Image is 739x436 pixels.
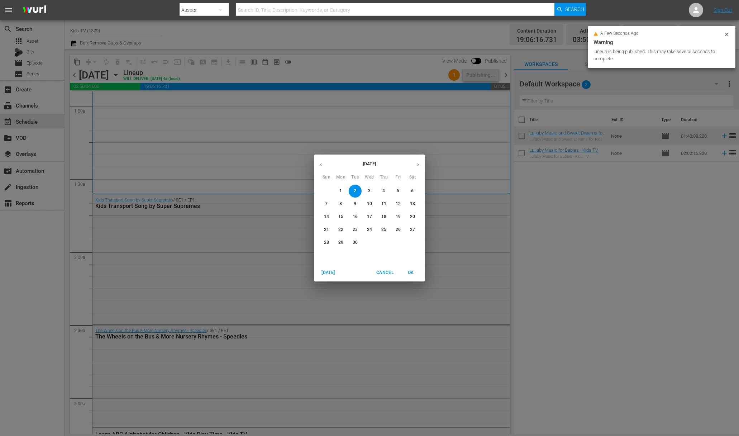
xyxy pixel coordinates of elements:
[349,210,362,223] button: 16
[377,198,390,210] button: 11
[377,185,390,198] button: 4
[377,223,390,236] button: 25
[363,174,376,181] span: Wed
[402,269,419,276] span: OK
[397,188,399,194] p: 5
[367,201,372,207] p: 10
[377,210,390,223] button: 18
[334,174,347,181] span: Mon
[382,188,385,194] p: 4
[334,210,347,223] button: 15
[334,185,347,198] button: 1
[353,240,358,246] p: 30
[381,201,386,207] p: 11
[317,267,340,279] button: [DATE]
[17,2,52,19] img: ans4CAIJ8jUAAAAAAAAAAAAAAAAAAAAAAAAgQb4GAAAAAAAAAAAAAAAAAAAAAAAAJMjXAAAAAAAAAAAAAAAAAAAAAAAAgAT5G...
[349,198,362,210] button: 9
[396,201,401,207] p: 12
[396,214,401,220] p: 19
[363,185,376,198] button: 3
[320,236,333,249] button: 28
[367,227,372,233] p: 24
[320,198,333,210] button: 7
[406,185,419,198] button: 6
[320,223,333,236] button: 21
[334,223,347,236] button: 22
[349,223,362,236] button: 23
[339,188,342,194] p: 1
[593,38,730,47] div: Warning
[399,267,422,279] button: OK
[363,223,376,236] button: 24
[392,223,405,236] button: 26
[4,6,13,14] span: menu
[320,269,337,276] span: [DATE]
[349,236,362,249] button: 30
[324,227,329,233] p: 21
[338,227,343,233] p: 22
[354,188,356,194] p: 2
[406,210,419,223] button: 20
[367,214,372,220] p: 17
[353,214,358,220] p: 16
[368,188,371,194] p: 3
[338,214,343,220] p: 15
[324,214,329,220] p: 14
[406,198,419,210] button: 13
[410,227,415,233] p: 27
[320,174,333,181] span: Sun
[334,198,347,210] button: 8
[410,214,415,220] p: 20
[339,201,342,207] p: 8
[320,210,333,223] button: 14
[392,210,405,223] button: 19
[406,223,419,236] button: 27
[353,227,358,233] p: 23
[363,210,376,223] button: 17
[349,185,362,198] button: 2
[373,267,396,279] button: Cancel
[396,227,401,233] p: 26
[600,31,639,37] span: a few seconds ago
[377,174,390,181] span: Thu
[363,198,376,210] button: 10
[381,227,386,233] p: 25
[325,201,328,207] p: 7
[354,201,356,207] p: 9
[328,161,411,167] p: [DATE]
[410,201,415,207] p: 13
[338,240,343,246] p: 29
[334,236,347,249] button: 29
[376,269,394,276] span: Cancel
[593,48,722,62] div: Lineup is being published. This may take several seconds to complete.
[411,188,414,194] p: 6
[381,214,386,220] p: 18
[392,174,405,181] span: Fri
[392,198,405,210] button: 12
[324,240,329,246] p: 28
[565,3,584,16] span: Search
[406,174,419,181] span: Sat
[714,7,732,13] a: Sign Out
[349,174,362,181] span: Tue
[392,185,405,198] button: 5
